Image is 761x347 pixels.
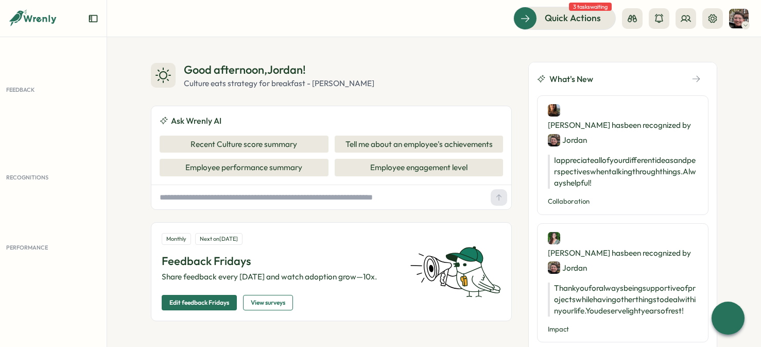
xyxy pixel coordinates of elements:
[184,62,374,78] div: Good afternoon , Jordan !
[548,232,698,274] div: [PERSON_NAME] has been recognized by
[335,136,504,153] button: Tell me about an employee's achievements
[548,197,698,206] p: Collaboration
[171,114,221,127] span: Ask Wrenly AI
[548,232,560,244] img: Jennifer Shteiwi
[729,9,749,28] img: Jordan Marino
[548,283,698,317] p: Thank you for always being supportive of projects while having other things to deal with in your ...
[160,136,328,153] button: Recent Culture score summary
[243,295,293,310] button: View surveys
[88,13,98,24] button: Expand sidebar
[169,295,229,310] span: Edit feedback Fridays
[548,261,560,274] img: Jordan Marino
[548,325,698,334] p: Impact
[513,7,616,29] button: Quick Actions
[251,295,285,310] span: View surveys
[545,11,601,25] span: Quick Actions
[162,233,191,245] div: Monthly
[184,78,374,89] div: Culture eats strategy for breakfast - [PERSON_NAME]
[548,261,587,274] div: Jordan
[548,104,560,117] img: Sarah Robens
[548,104,698,146] div: [PERSON_NAME] has been recognized by
[548,134,560,146] img: Jordan Marino
[548,134,587,146] div: Jordan
[195,233,243,245] div: Next on [DATE]
[548,155,698,189] p: I appreciate all of your different ideas and perspectives when talking through things. Always hel...
[162,253,397,269] p: Feedback Fridays
[569,3,612,11] span: 3 tasks waiting
[160,159,328,176] button: Employee performance summary
[162,271,397,283] p: Share feedback every [DATE] and watch adoption grow—10x.
[549,73,593,86] span: What's New
[162,295,237,310] button: Edit feedback Fridays
[335,159,504,176] button: Employee engagement level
